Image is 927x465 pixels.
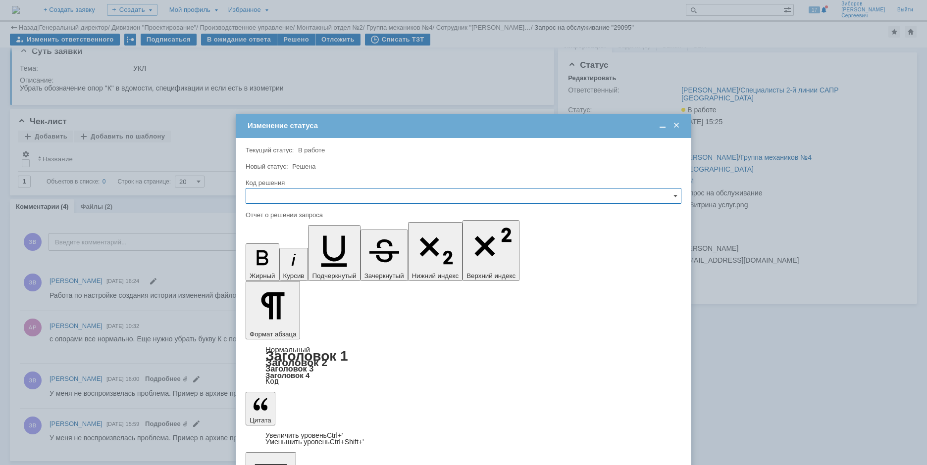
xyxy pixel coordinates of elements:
[466,272,515,279] span: Верхний индекс
[265,377,279,386] a: Код
[279,248,309,281] button: Курсив
[408,222,463,281] button: Нижний индекс
[250,272,275,279] span: Жирный
[463,220,519,281] button: Верхний индекс
[312,272,356,279] span: Подчеркнутый
[246,243,279,281] button: Жирный
[265,431,343,439] a: Increase
[283,272,305,279] span: Курсив
[364,272,404,279] span: Зачеркнутый
[265,438,364,446] a: Decrease
[265,364,313,373] a: Заголовок 3
[250,417,271,424] span: Цитата
[246,180,679,186] div: Код решения
[246,212,679,218] div: Отчет о решении запроса
[671,121,681,130] span: Закрыть
[292,163,315,170] span: Решена
[360,230,408,281] button: Зачеркнутый
[246,346,681,385] div: Формат абзаца
[246,163,288,170] label: Новый статус:
[248,121,681,130] div: Изменение статуса
[298,146,325,154] span: В работе
[330,438,364,446] span: Ctrl+Shift+'
[658,121,668,130] span: Свернуть (Ctrl + M)
[327,431,343,439] span: Ctrl+'
[246,146,294,154] label: Текущий статус:
[246,432,681,445] div: Цитата
[308,225,360,281] button: Подчеркнутый
[246,281,300,339] button: Формат абзаца
[265,345,310,354] a: Нормальный
[265,348,348,364] a: Заголовок 1
[265,371,309,379] a: Заголовок 4
[250,330,296,338] span: Формат абзаца
[412,272,459,279] span: Нижний индекс
[246,392,275,425] button: Цитата
[265,357,327,368] a: Заголовок 2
